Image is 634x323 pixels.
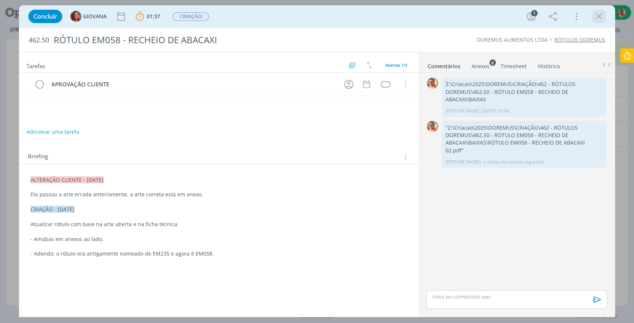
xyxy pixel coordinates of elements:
[554,36,605,43] a: RÓTULOS DOREMUS
[489,59,496,66] sup: 6
[531,10,538,16] div: 1
[446,80,603,103] p: Z:\Criacao\2025\DOREMUS\CRIAÇÃO\462 - RÓTULOS DOREMUS\462.50 - RÓTULO EM058 - RECHEIO DE ABACAXI\...
[28,10,62,23] button: Concluir
[525,10,537,22] button: 1
[367,62,372,69] img: arrow-down-up.svg
[31,221,407,228] p: Atualizar rótulo com base na arte aberta e na ficha técnica.
[446,159,481,165] p: [PERSON_NAME]
[134,10,162,22] button: 01:37
[31,250,407,257] p: - Adendo: o rótulo era antigamente nomeado de EM235 e agora é EM058.
[83,14,107,19] span: GIOVANA
[427,77,438,89] img: V
[29,36,49,44] span: 462.50
[70,11,107,22] button: GGIOVANA
[446,108,481,114] p: [PERSON_NAME]
[26,125,80,139] button: Adicionar uma tarefa
[28,152,48,162] span: Briefing
[502,159,544,165] span: há poucos segundos
[48,80,337,89] div: APROVAÇÃO CLIENTE
[19,5,615,317] div: dialog
[26,61,45,70] span: Tarefas
[51,31,362,49] div: RÓTULO EM058 - RECHEIO DE ABACAXI
[31,176,104,183] span: ALTERAÇÃO CLIENTE - [DATE]
[31,206,75,213] span: CRIAÇÃO - [DATE]
[538,59,560,70] a: Histórico
[500,59,527,70] a: Timesheet
[172,12,209,21] button: CRIAÇÃO
[70,11,82,22] img: G
[385,62,407,68] span: Abertas 1/3
[147,13,160,20] span: 01:37
[427,121,438,132] img: V
[34,13,57,19] span: Concluir
[446,124,603,155] p: "Z:\Criacao\2025\DOREMUS\CRIAÇÃO\462 - RÓTULOS DOREMUS\462.50 - RÓTULO EM058 - RECHEIO DE ABACAXI...
[31,191,407,198] p: Ela passou a arte errada anteriomente, a arte correta está em anexo.
[172,12,209,21] span: CRIAÇÃO
[477,36,548,43] a: DOREMUS ALIMENTOS LTDA
[482,108,509,114] span: [DATE] 16:04
[31,235,407,243] p: - Amabas em anexos ao lado.
[484,159,500,165] span: e editou
[427,59,461,70] a: Comentários
[472,63,489,70] div: Anexos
